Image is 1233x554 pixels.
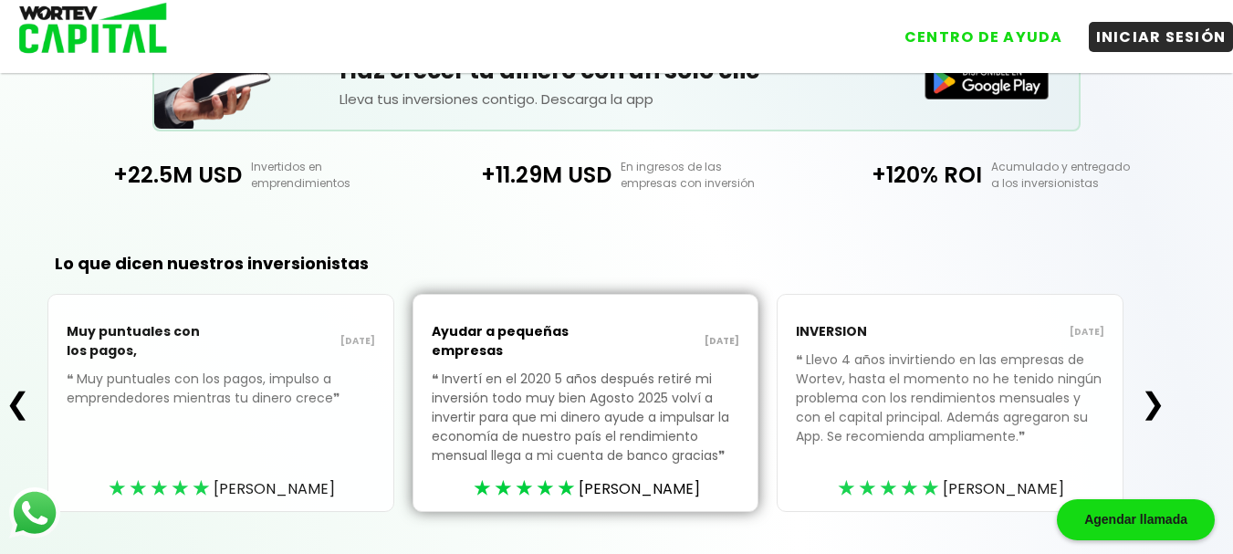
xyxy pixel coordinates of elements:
[925,63,1049,99] img: Disponible en Google Play
[879,8,1071,52] a: CENTRO DE AYUDA
[586,334,740,349] p: [DATE]
[611,159,801,192] p: En ingresos de las empresas con inversión
[796,350,1104,474] p: Llevo 4 años invirtiendo en las empresas de Wortev, hasta el momento no he tenido ningún problema...
[432,370,740,493] p: Invertí en el 2020 5 años después retiré mi inversión todo muy bien Agosto 2025 volví a invertir ...
[796,350,806,369] span: ❝
[474,475,579,502] div: ★★★★★
[579,477,700,500] span: [PERSON_NAME]
[943,477,1064,500] span: [PERSON_NAME]
[242,159,432,192] p: Invertidos en emprendimientos
[109,475,214,502] div: ★★★★★
[67,370,77,388] span: ❝
[214,477,335,500] span: [PERSON_NAME]
[432,159,612,191] p: +11.29M USD
[718,446,728,465] span: ❞
[796,313,950,350] p: INVERSION
[333,389,343,407] span: ❞
[982,159,1172,192] p: Acumulado y entregado a los inversionistas
[1019,427,1029,445] span: ❞
[432,313,586,370] p: Ayudar a pequeñas empresas
[1135,385,1171,422] button: ❯
[897,22,1071,52] button: CENTRO DE AYUDA
[9,487,60,538] img: logos_whatsapp-icon.242b2217.svg
[62,159,243,191] p: +22.5M USD
[67,313,221,370] p: Muy puntuales con los pagos,
[340,89,894,110] p: Lleva tus inversiones contigo. Descarga la app
[950,325,1104,340] p: [DATE]
[67,370,375,435] p: Muy puntuales con los pagos, impulso a emprendedores mientras tu dinero crece
[801,159,982,191] p: +120% ROI
[221,334,375,349] p: [DATE]
[838,475,943,502] div: ★★★★★
[1057,499,1215,540] div: Agendar llamada
[432,370,442,388] span: ❝
[154,38,273,129] img: Teléfono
